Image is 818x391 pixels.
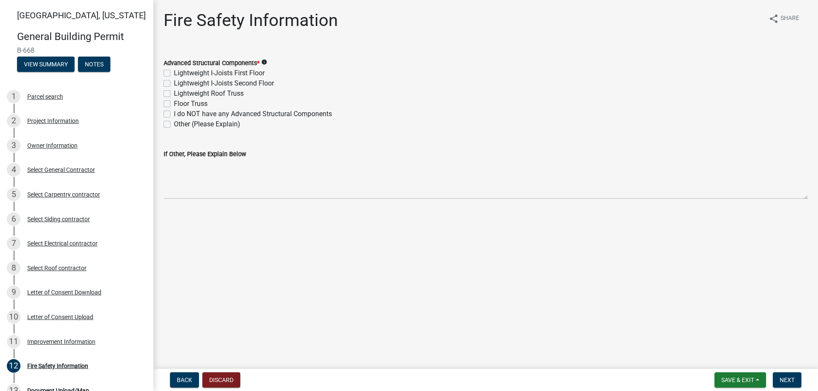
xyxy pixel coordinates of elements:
[7,212,20,226] div: 6
[174,99,207,109] label: Floor Truss
[721,377,754,383] span: Save & Exit
[174,119,240,129] label: Other (Please Explain)
[27,143,78,148] div: Owner Information
[27,363,88,369] div: Fire Safety Information
[769,14,779,24] i: share
[27,191,100,197] div: Select Carpentry contractor
[781,14,799,24] span: Share
[17,10,146,20] span: [GEOGRAPHIC_DATA], [US_STATE]
[170,372,199,388] button: Back
[7,139,20,152] div: 3
[762,10,806,27] button: shareShare
[164,151,246,157] label: If Other, Please Explain Below
[7,285,20,299] div: 9
[164,10,338,31] h1: Fire Safety Information
[7,90,20,103] div: 1
[7,261,20,275] div: 8
[714,372,766,388] button: Save & Exit
[174,78,274,88] label: Lightweight I-Joists Second Floor
[261,59,267,65] i: info
[7,237,20,250] div: 7
[78,61,110,68] wm-modal-confirm: Notes
[7,310,20,324] div: 10
[27,265,86,271] div: Select Roof contractor
[7,163,20,177] div: 4
[78,57,110,72] button: Notes
[27,314,93,320] div: Letter of Consent Upload
[27,118,79,124] div: Project Information
[164,60,259,66] label: Advanced Structural Components
[773,372,801,388] button: Next
[17,61,75,68] wm-modal-confirm: Summary
[202,372,240,388] button: Discard
[7,359,20,373] div: 12
[7,188,20,201] div: 5
[27,94,63,100] div: Parcel search
[27,240,98,246] div: Select Electrical contractor
[780,377,795,383] span: Next
[7,335,20,348] div: 11
[27,289,101,295] div: Letter of Consent Download
[174,88,244,99] label: Lightweight Roof Truss
[17,57,75,72] button: View Summary
[17,31,147,43] h4: General Building Permit
[27,216,90,222] div: Select Siding contractor
[7,114,20,128] div: 2
[27,339,95,345] div: Improvement Information
[27,167,95,173] div: Select General Contractor
[17,46,136,54] span: B-668
[174,68,265,78] label: Lightweight I-Joists First Floor
[177,377,192,383] span: Back
[174,109,332,119] label: I do NOT have any Advanced Structural Components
